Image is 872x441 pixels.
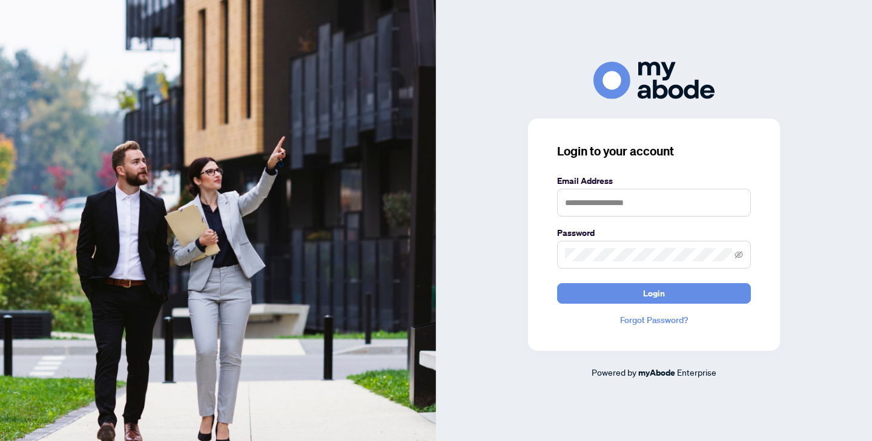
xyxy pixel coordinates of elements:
button: Login [557,283,751,304]
img: ma-logo [593,62,715,99]
span: Login [643,284,665,303]
h3: Login to your account [557,143,751,160]
a: myAbode [638,366,675,379]
a: Forgot Password? [557,313,751,327]
span: Enterprise [677,367,716,377]
label: Password [557,226,751,240]
span: Powered by [592,367,636,377]
span: eye-invisible [735,250,743,259]
label: Email Address [557,174,751,188]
